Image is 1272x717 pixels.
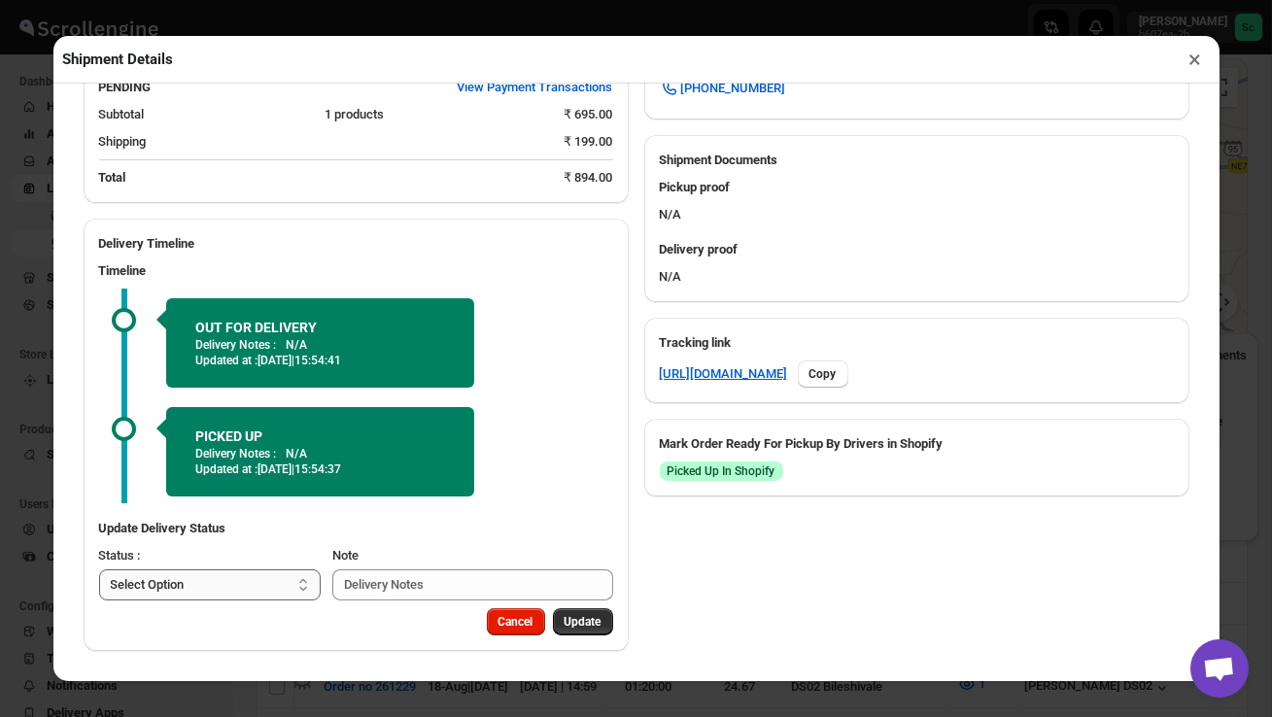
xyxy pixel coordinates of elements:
[99,519,613,538] h3: Update Delivery Status
[498,614,533,630] span: Cancel
[565,132,613,152] div: ₹ 199.00
[99,132,549,152] div: Shipping
[458,78,613,97] span: View Payment Transactions
[668,463,775,479] span: Picked Up In Shopify
[553,608,613,635] button: Update
[648,73,798,104] a: [PHONE_NUMBER]
[195,337,276,353] p: Delivery Notes :
[195,318,445,337] h2: OUT FOR DELIVERY
[565,614,602,630] span: Update
[660,333,1174,353] h3: Tracking link
[446,72,625,103] button: View Payment Transactions
[660,151,1174,170] h2: Shipment Documents
[195,461,445,477] p: Updated at :
[1190,639,1249,698] a: Open chat
[99,105,310,124] div: Subtotal
[332,548,359,563] span: Note
[258,462,341,476] span: [DATE] | 15:54:37
[99,234,613,254] h2: Delivery Timeline
[681,79,786,98] span: [PHONE_NUMBER]
[660,434,1174,454] h3: Mark Order Ready For Pickup By Drivers in Shopify
[565,168,613,188] div: ₹ 894.00
[195,446,276,461] p: Delivery Notes :
[487,608,545,635] button: Cancel
[258,354,341,367] span: [DATE] | 15:54:41
[99,261,613,281] h3: Timeline
[63,50,174,69] h2: Shipment Details
[660,178,1174,197] h3: Pickup proof
[1182,46,1210,73] button: ×
[565,105,613,124] div: ₹ 695.00
[798,360,848,388] button: Copy
[286,337,307,353] p: N/A
[99,548,141,563] span: Status :
[644,232,1189,302] div: N/A
[644,170,1189,232] div: N/A
[286,446,307,461] p: N/A
[809,366,837,382] span: Copy
[332,569,613,600] input: Delivery Notes
[325,105,549,124] div: 1 products
[195,353,445,368] p: Updated at :
[660,364,788,384] a: [URL][DOMAIN_NAME]
[99,78,152,97] h2: PENDING
[99,170,126,185] b: Total
[195,427,445,446] h2: PICKED UP
[660,240,1174,259] h3: Delivery proof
